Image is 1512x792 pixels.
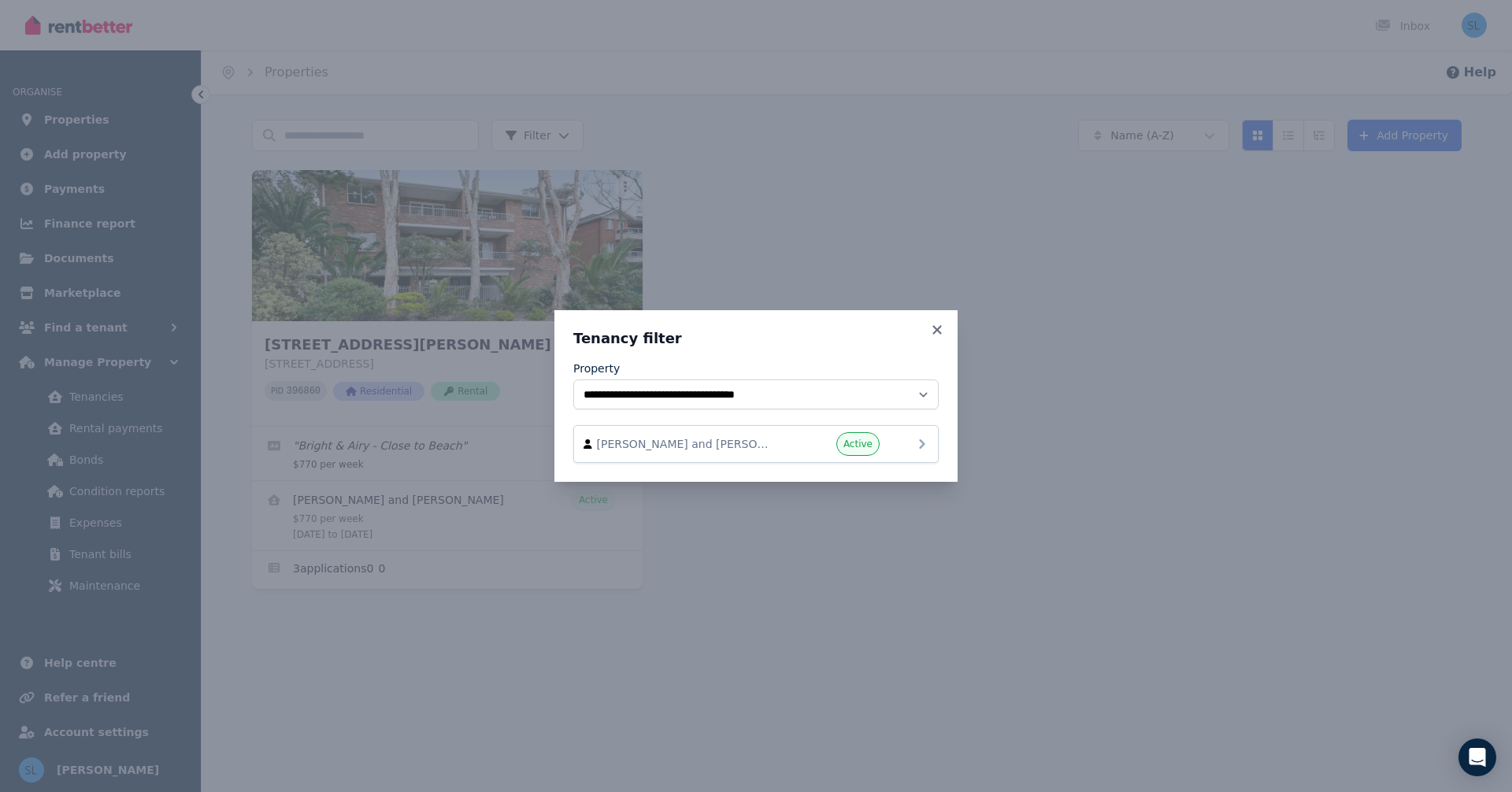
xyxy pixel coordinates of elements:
[573,361,620,376] label: Property
[597,436,776,452] span: [PERSON_NAME] and [PERSON_NAME]
[843,438,873,450] span: Active
[573,329,939,348] h3: Tenancy filter
[573,425,939,463] a: [PERSON_NAME] and [PERSON_NAME]Active
[1458,738,1496,776] div: Open Intercom Messenger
